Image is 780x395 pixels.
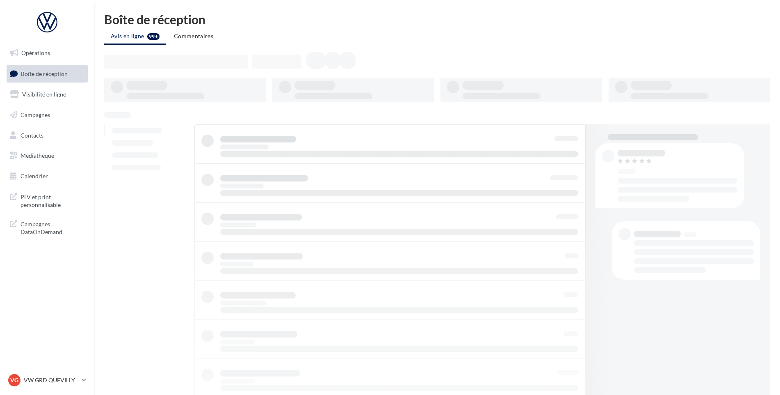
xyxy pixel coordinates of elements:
a: PLV et print personnalisable [5,188,89,212]
span: Commentaires [174,32,213,39]
span: Médiathèque [21,152,54,159]
span: PLV et print personnalisable [21,191,84,209]
p: VW GRD QUEVILLY [24,376,78,384]
a: Calendrier [5,168,89,185]
span: VG [10,376,18,384]
span: Campagnes [21,111,50,118]
span: Calendrier [21,172,48,179]
span: Contacts [21,131,43,138]
span: Visibilité en ligne [22,91,66,98]
a: Contacts [5,127,89,144]
div: Boîte de réception [104,13,770,25]
a: Boîte de réception [5,65,89,83]
a: VG VW GRD QUEVILLY [7,372,88,388]
span: Opérations [21,49,50,56]
a: Médiathèque [5,147,89,164]
a: Opérations [5,44,89,62]
a: Campagnes DataOnDemand [5,215,89,239]
span: Boîte de réception [21,70,68,77]
a: Visibilité en ligne [5,86,89,103]
span: Campagnes DataOnDemand [21,218,84,236]
a: Campagnes [5,106,89,124]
